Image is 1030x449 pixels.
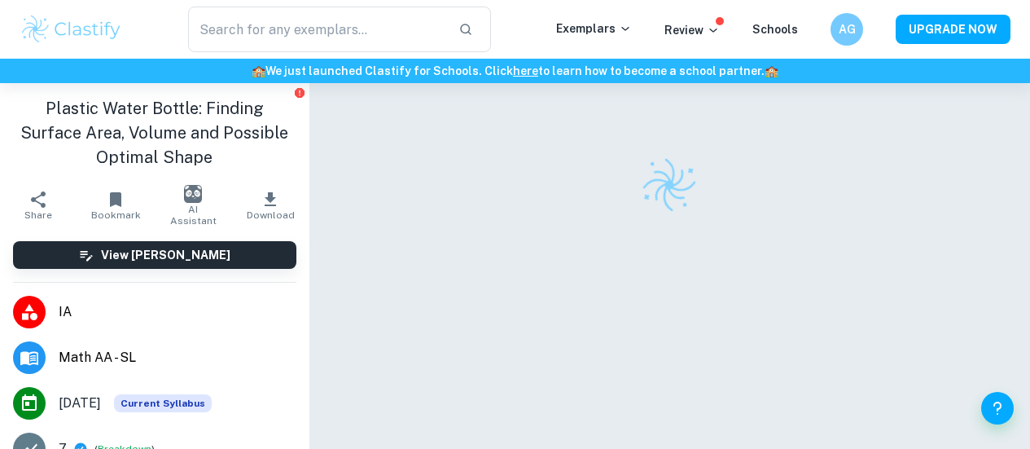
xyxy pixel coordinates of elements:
[77,183,155,228] button: Bookmark
[59,348,296,368] span: Math AA - SL
[252,64,265,77] span: 🏫
[101,246,230,264] h6: View [PERSON_NAME]
[13,241,296,269] button: View [PERSON_NAME]
[831,13,863,46] button: AG
[3,62,1027,80] h6: We just launched Clastify for Schools. Click to learn how to become a school partner.
[556,20,632,37] p: Exemplars
[838,20,857,38] h6: AG
[188,7,445,52] input: Search for any exemplars...
[981,392,1014,425] button: Help and Feedback
[91,209,141,221] span: Bookmark
[59,302,296,322] span: IA
[155,183,232,228] button: AI Assistant
[513,64,538,77] a: here
[232,183,309,228] button: Download
[114,394,212,412] div: This exemplar is based on the current syllabus. Feel free to refer to it for inspiration/ideas wh...
[247,209,295,221] span: Download
[752,23,798,36] a: Schools
[184,185,202,203] img: AI Assistant
[294,86,306,99] button: Report issue
[664,21,720,39] p: Review
[164,204,222,227] span: AI Assistant
[896,15,1010,44] button: UPGRADE NOW
[13,96,296,169] h1: Plastic Water Bottle: Finding Surface Area, Volume and Possible Optimal Shape
[114,394,212,412] span: Current Syllabus
[59,394,101,413] span: [DATE]
[765,64,778,77] span: 🏫
[637,152,703,218] img: Clastify logo
[24,209,52,221] span: Share
[20,13,123,46] img: Clastify logo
